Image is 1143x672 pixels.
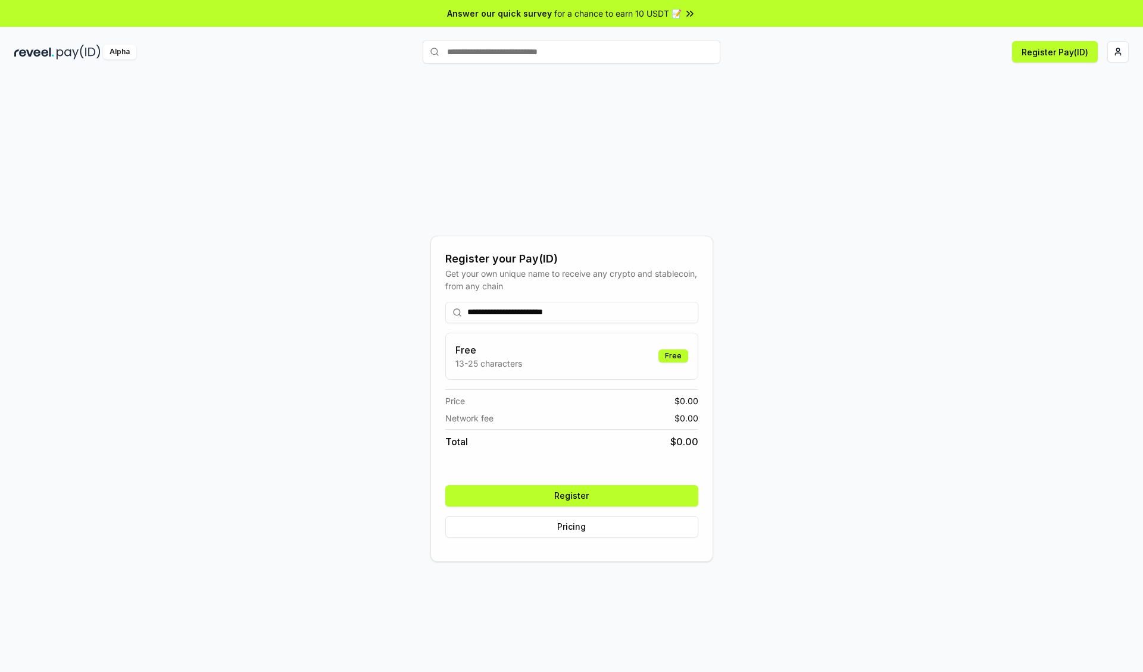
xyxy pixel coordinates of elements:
[658,349,688,362] div: Free
[14,45,54,60] img: reveel_dark
[1012,41,1098,62] button: Register Pay(ID)
[455,357,522,370] p: 13-25 characters
[445,267,698,292] div: Get your own unique name to receive any crypto and stablecoin, from any chain
[674,395,698,407] span: $ 0.00
[445,251,698,267] div: Register your Pay(ID)
[447,7,552,20] span: Answer our quick survey
[445,395,465,407] span: Price
[57,45,101,60] img: pay_id
[670,435,698,449] span: $ 0.00
[554,7,682,20] span: for a chance to earn 10 USDT 📝
[674,412,698,424] span: $ 0.00
[445,412,494,424] span: Network fee
[445,485,698,507] button: Register
[455,343,522,357] h3: Free
[445,516,698,537] button: Pricing
[103,45,136,60] div: Alpha
[445,435,468,449] span: Total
